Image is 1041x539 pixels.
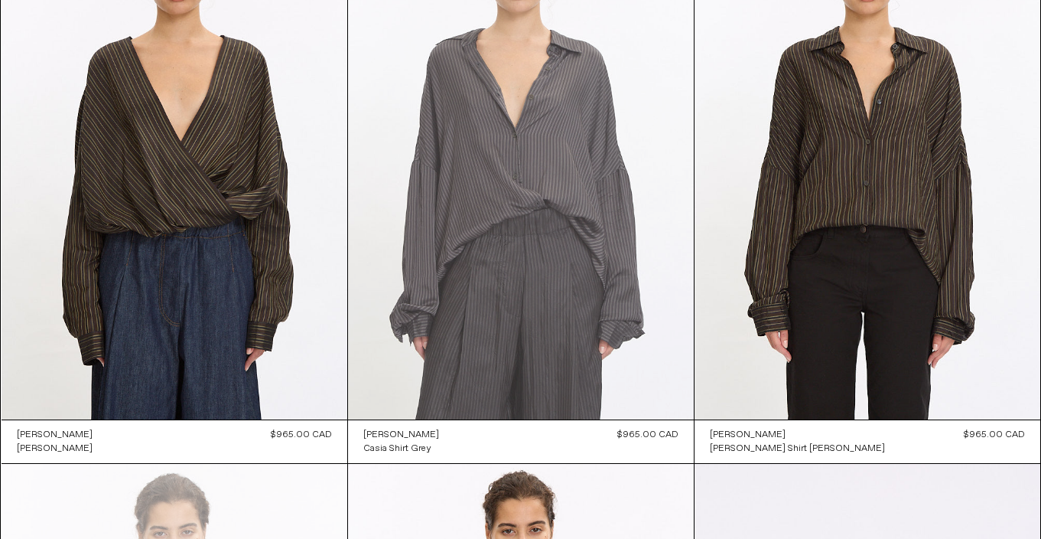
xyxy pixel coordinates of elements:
div: $965.00 CAD [617,428,678,442]
div: $965.00 CAD [964,428,1025,442]
a: [PERSON_NAME] [17,442,93,456]
div: [PERSON_NAME] [710,429,786,442]
a: Casia Shirt Grey [363,442,439,456]
div: [PERSON_NAME] [17,443,93,456]
a: [PERSON_NAME] [710,428,885,442]
a: [PERSON_NAME] Shirt [PERSON_NAME] [710,442,885,456]
div: Casia Shirt Grey [363,443,431,456]
div: [PERSON_NAME] Shirt [PERSON_NAME] [710,443,885,456]
div: $965.00 CAD [271,428,332,442]
a: [PERSON_NAME] [363,428,439,442]
a: [PERSON_NAME] [17,428,93,442]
